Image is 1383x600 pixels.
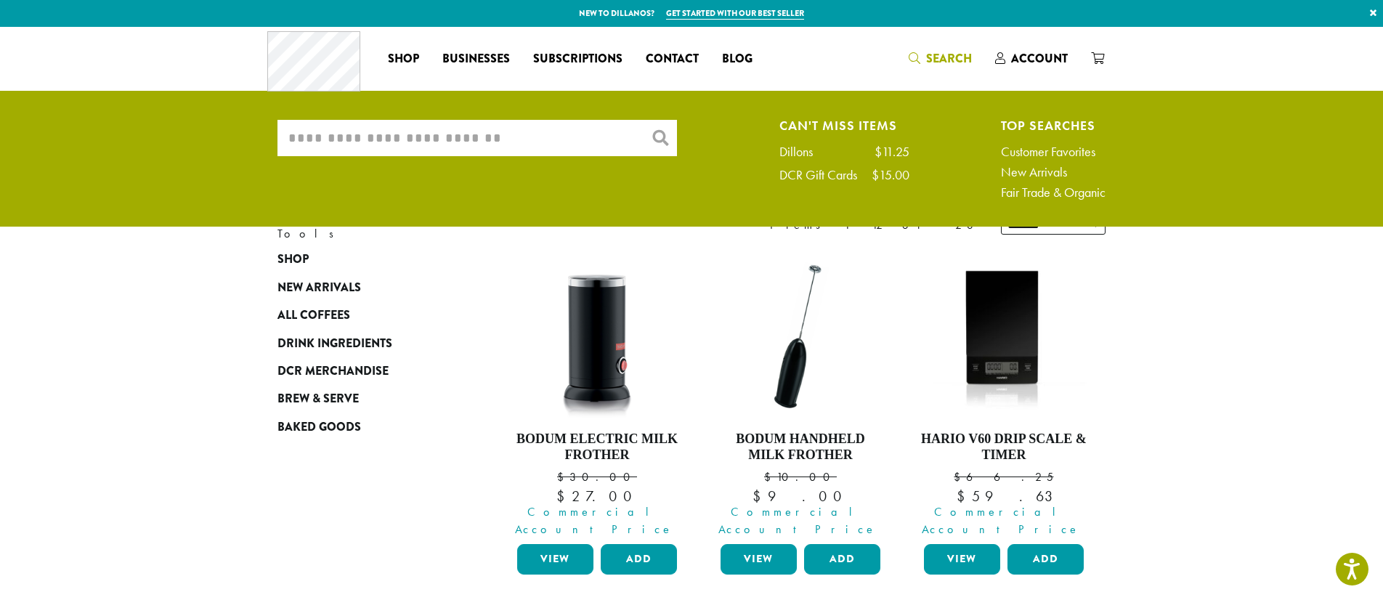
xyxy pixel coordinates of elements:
bdi: 30.00 [557,469,637,485]
span: Shop [277,251,309,269]
span: $ [764,469,776,485]
a: Fair Trade & Organic [1001,186,1106,199]
a: Shop [376,47,431,70]
a: View [721,544,797,575]
bdi: 27.00 [556,487,638,506]
span: DCR Merchandise [277,362,389,381]
a: View [517,544,593,575]
a: View [924,544,1000,575]
bdi: 10.00 [764,469,837,485]
div: $11.25 [875,145,909,158]
a: Bodum Electric Milk Frother $30.00 Commercial Account Price [514,253,681,538]
span: Brew & Serve [277,390,359,408]
span: $ [957,487,972,506]
span: Blog [722,50,753,68]
a: Search [897,46,983,70]
h4: Can't Miss Items [779,120,909,131]
a: All Coffees [277,301,452,329]
span: $ [557,469,569,485]
span: Shop [388,50,419,68]
bdi: 59.63 [957,487,1051,506]
span: Commercial Account Price [508,503,681,538]
button: Add [601,544,677,575]
span: Commercial Account Price [914,503,1087,538]
span: All Coffees [277,307,350,325]
div: DCR Gift Cards [779,169,872,182]
span: Contact [646,50,699,68]
span: New Arrivals [277,279,361,297]
div: Dillons [779,145,827,158]
a: Hario V60 Drip Scale & Timer $66.25 Commercial Account Price [920,253,1087,538]
span: Businesses [442,50,510,68]
h4: Hario V60 Drip Scale & Timer [920,431,1087,463]
a: Customer Favorites [1001,145,1106,158]
span: Commercial Account Price [711,503,884,538]
span: Drink Ingredients [277,335,392,353]
a: Bodum Handheld Milk Frother $10.00 Commercial Account Price [717,253,884,538]
button: Add [804,544,880,575]
h4: Bodum Electric Milk Frother [514,431,681,463]
span: Account [1011,50,1068,67]
img: DP3954.01-002.png [514,253,681,420]
a: Baked Goods [277,413,452,441]
a: New Arrivals [277,274,452,301]
a: DCR Merchandise [277,357,452,385]
bdi: 9.00 [753,487,848,506]
a: Shop [277,246,452,273]
h4: Bodum Handheld Milk Frother [717,431,884,463]
div: $15.00 [872,169,909,182]
a: Brew & Serve [277,385,452,413]
span: Subscriptions [533,50,622,68]
button: Add [1007,544,1084,575]
bdi: 66.25 [954,469,1053,485]
h4: Top Searches [1001,120,1106,131]
span: $ [753,487,768,506]
img: Hario-V60-Scale-300x300.jpg [920,253,1087,420]
a: Get started with our best seller [666,7,804,20]
span: $ [556,487,572,506]
span: Search [926,50,972,67]
span: $ [954,469,966,485]
img: DP3927.01-002.png [717,253,884,420]
span: Baked Goods [277,418,361,437]
a: Drink Ingredients [277,329,452,357]
a: New Arrivals [1001,166,1106,179]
